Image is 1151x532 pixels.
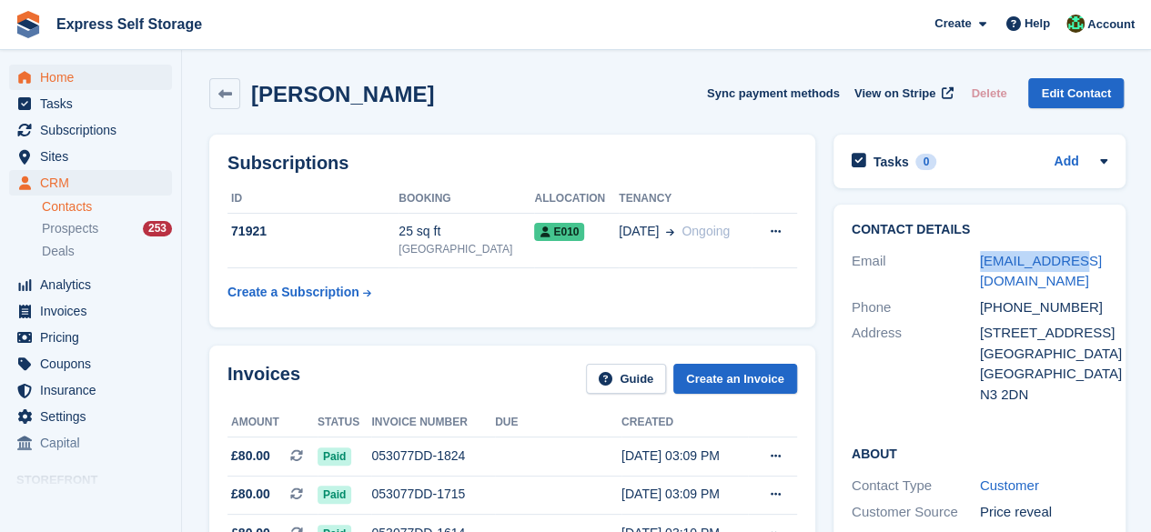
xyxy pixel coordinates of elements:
[873,154,909,170] h2: Tasks
[9,351,172,376] a: menu
[9,272,172,297] a: menu
[42,242,172,261] a: Deals
[318,408,372,437] th: Status
[980,297,1108,318] div: [PHONE_NUMBER]
[619,222,659,241] span: [DATE]
[42,198,172,216] a: Contacts
[1087,15,1135,34] span: Account
[1066,15,1085,33] img: Shakiyra Davis
[227,283,359,302] div: Create a Subscription
[40,351,149,376] span: Coupons
[227,408,318,437] th: Amount
[980,364,1108,385] div: [GEOGRAPHIC_DATA]
[980,253,1102,289] a: [EMAIL_ADDRESS][DOMAIN_NAME]
[852,251,980,292] div: Email
[915,154,936,170] div: 0
[852,323,980,405] div: Address
[9,144,172,169] a: menu
[621,408,748,437] th: Created
[980,385,1108,406] div: N3 2DN
[9,298,172,324] a: menu
[40,65,149,90] span: Home
[707,78,840,108] button: Sync payment methods
[318,486,351,504] span: Paid
[619,185,752,214] th: Tenancy
[9,404,172,429] a: menu
[682,224,730,238] span: Ongoing
[852,223,1108,237] h2: Contact Details
[40,404,149,429] span: Settings
[964,78,1014,108] button: Delete
[495,408,621,437] th: Due
[42,243,75,260] span: Deals
[143,221,172,236] div: 253
[42,220,98,237] span: Prospects
[40,170,149,196] span: CRM
[9,117,172,143] a: menu
[42,219,172,238] a: Prospects 253
[852,444,1108,462] h2: About
[847,78,957,108] a: View on Stripe
[1025,15,1050,33] span: Help
[1054,152,1078,173] a: Add
[318,447,351,466] span: Paid
[1028,78,1124,108] a: Edit Contact
[399,241,534,257] div: [GEOGRAPHIC_DATA]
[371,447,495,466] div: 053077DD-1824
[227,222,399,241] div: 71921
[227,276,371,309] a: Create a Subscription
[227,364,300,394] h2: Invoices
[231,447,270,466] span: £80.00
[49,9,209,39] a: Express Self Storage
[980,502,1108,523] div: Price reveal
[621,447,748,466] div: [DATE] 03:09 PM
[40,377,149,403] span: Insurance
[40,325,149,350] span: Pricing
[251,82,434,106] h2: [PERSON_NAME]
[586,364,666,394] a: Guide
[399,185,534,214] th: Booking
[980,477,1039,493] a: Customer
[40,144,149,169] span: Sites
[231,485,270,504] span: £80.00
[40,91,149,116] span: Tasks
[673,364,797,394] a: Create an Invoice
[9,430,172,456] a: menu
[227,153,797,174] h2: Subscriptions
[9,325,172,350] a: menu
[40,430,149,456] span: Capital
[15,11,42,38] img: stora-icon-8386f47178a22dfd0bd8f6a31ec36ba5ce8667c1dd55bd0f319d3a0aa187defe.svg
[40,272,149,297] span: Analytics
[852,502,980,523] div: Customer Source
[40,117,149,143] span: Subscriptions
[40,298,149,324] span: Invoices
[934,15,971,33] span: Create
[621,485,748,504] div: [DATE] 03:09 PM
[534,185,619,214] th: Allocation
[980,344,1108,365] div: [GEOGRAPHIC_DATA]
[852,297,980,318] div: Phone
[534,223,584,241] span: E010
[9,170,172,196] a: menu
[9,91,172,116] a: menu
[980,323,1108,344] div: [STREET_ADDRESS]
[16,471,181,489] span: Storefront
[371,408,495,437] th: Invoice number
[9,377,172,403] a: menu
[227,185,399,214] th: ID
[371,485,495,504] div: 053077DD-1715
[399,222,534,241] div: 25 sq ft
[854,85,935,103] span: View on Stripe
[9,65,172,90] a: menu
[852,476,980,497] div: Contact Type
